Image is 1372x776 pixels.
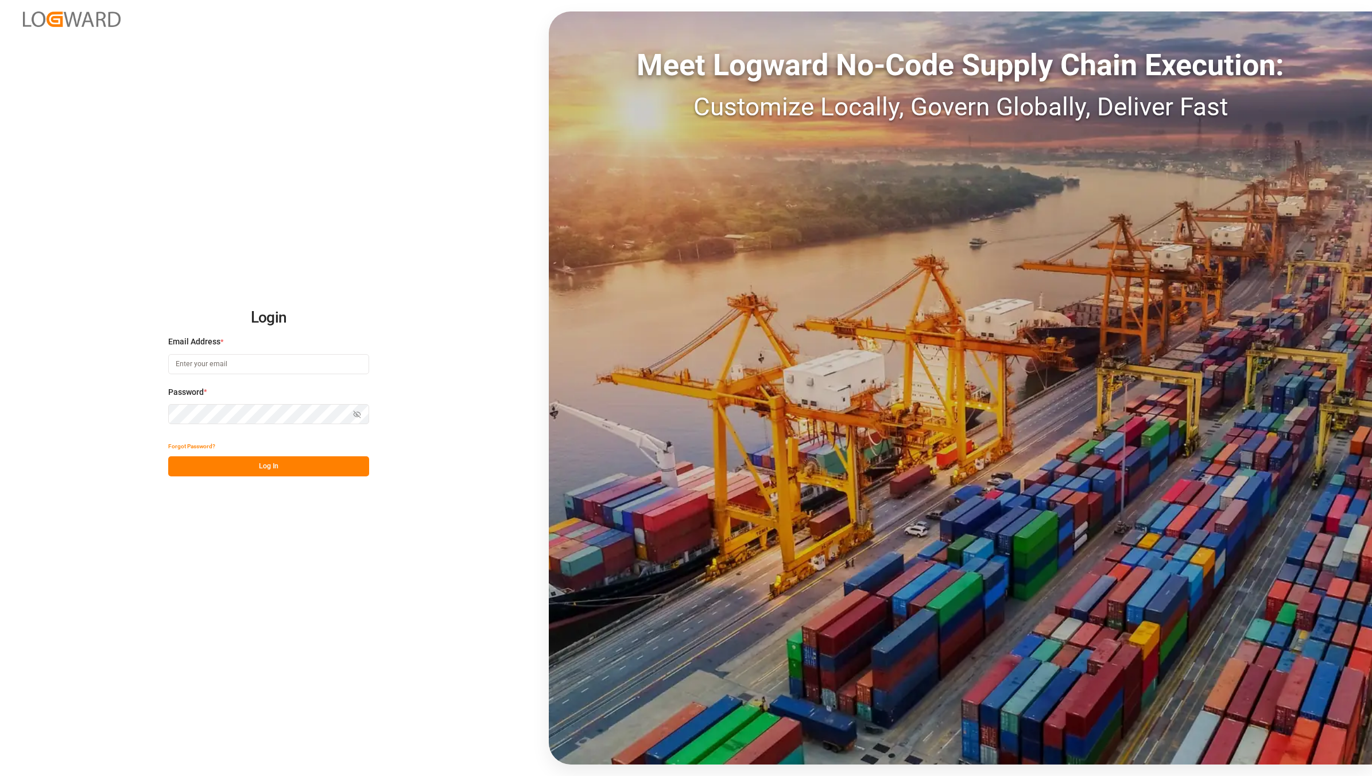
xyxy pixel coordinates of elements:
[168,456,369,476] button: Log In
[23,11,121,27] img: Logward_new_orange.png
[168,436,215,456] button: Forgot Password?
[168,300,369,336] h2: Login
[549,88,1372,126] div: Customize Locally, Govern Globally, Deliver Fast
[168,386,204,398] span: Password
[168,354,369,374] input: Enter your email
[549,43,1372,88] div: Meet Logward No-Code Supply Chain Execution:
[168,336,220,348] span: Email Address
